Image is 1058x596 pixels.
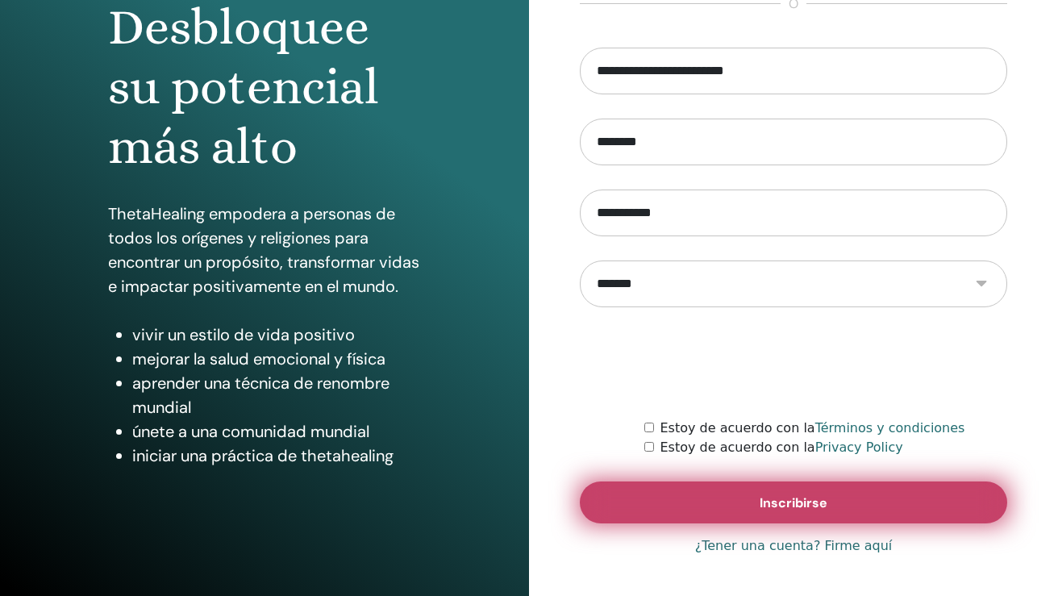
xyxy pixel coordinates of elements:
li: vivir un estilo de vida positivo [132,323,420,347]
label: Estoy de acuerdo con la [660,419,965,438]
li: iniciar una práctica de thetahealing [132,444,420,468]
iframe: reCAPTCHA [671,331,916,394]
a: Términos y condiciones [815,420,965,436]
button: Inscribirse [580,481,1007,523]
a: ¿Tener una cuenta? Firme aquí [695,536,893,556]
li: aprender una técnica de renombre mundial [132,371,420,419]
label: Estoy de acuerdo con la [660,438,903,457]
span: Inscribirse [760,494,827,511]
p: ThetaHealing empodera a personas de todos los orígenes y religiones para encontrar un propósito, ... [108,202,420,298]
a: Privacy Policy [815,440,903,455]
li: únete a una comunidad mundial [132,419,420,444]
li: mejorar la salud emocional y física [132,347,420,371]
